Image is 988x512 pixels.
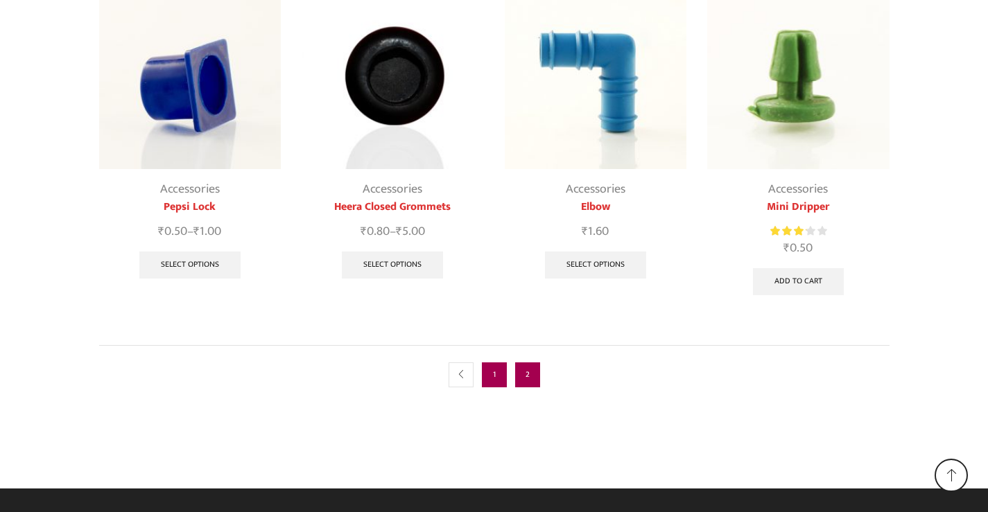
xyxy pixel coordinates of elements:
[768,179,828,200] a: Accessories
[770,224,826,238] div: Rated 3.25 out of 5
[139,251,241,279] a: Select options for “Pepsi Lock”
[770,224,807,238] span: Rated out of 5
[396,221,425,242] bdi: 5.00
[99,199,281,215] a: Pepsi Lock
[342,251,443,279] a: Select options for “Heera Closed Grommets”
[361,221,390,242] bdi: 0.80
[582,221,588,242] span: ₹
[582,221,609,242] bdi: 1.60
[193,221,200,242] span: ₹
[482,362,507,387] a: Page 1
[545,251,646,279] a: Select options for “Elbow”
[505,199,687,215] a: Elbow
[753,268,844,296] a: Add to cart: “Mini Dripper”
[302,199,484,215] a: Heera Closed Grommets
[707,199,890,215] a: Mini Dripper
[361,221,367,242] span: ₹
[99,345,890,404] nav: Product Pagination
[783,238,813,258] bdi: 0.50
[363,179,422,200] a: Accessories
[783,238,790,258] span: ₹
[302,222,484,241] span: –
[158,221,187,242] bdi: 0.50
[396,221,402,242] span: ₹
[566,179,625,200] a: Accessories
[515,362,540,387] span: Page 2
[193,221,221,242] bdi: 1.00
[99,222,281,241] span: –
[158,221,164,242] span: ₹
[160,179,220,200] a: Accessories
